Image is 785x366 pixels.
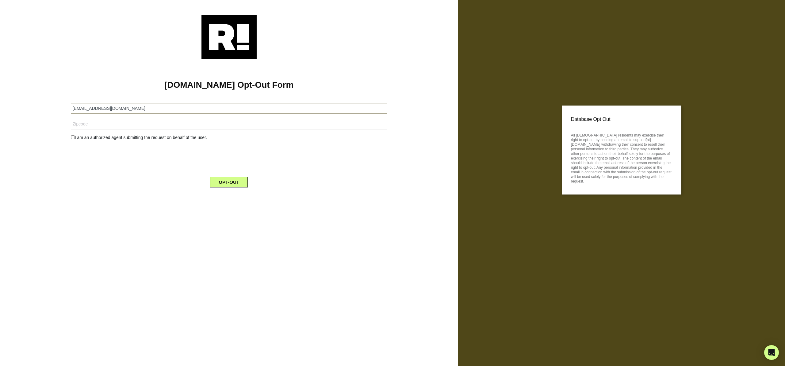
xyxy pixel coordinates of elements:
[571,115,672,124] p: Database Opt Out
[201,15,257,59] img: Retention.com
[210,177,248,187] button: OPT-OUT
[71,103,387,114] input: Email Address
[66,134,392,141] div: I am an authorized agent submitting the request on behalf of the user.
[182,146,276,170] iframe: reCAPTCHA
[71,119,387,129] input: Zipcode
[764,345,779,360] div: Open Intercom Messenger
[571,131,672,184] p: All [DEMOGRAPHIC_DATA] residents may exercise their right to opt-out by sending an email to suppo...
[9,80,449,90] h1: [DOMAIN_NAME] Opt-Out Form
